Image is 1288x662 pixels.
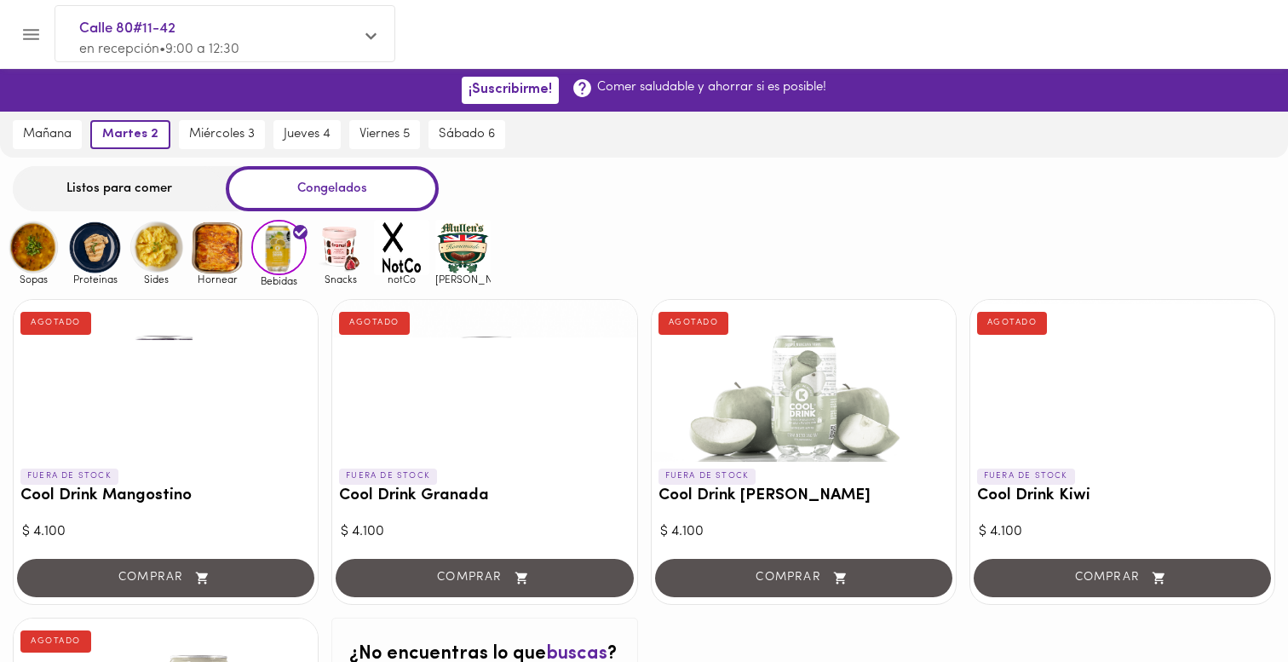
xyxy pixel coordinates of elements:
[14,300,318,462] div: Cool Drink Mangostino
[190,220,245,275] img: Hornear
[339,469,437,484] p: FUERA DE STOCK
[79,18,354,40] span: Calle 80#11-42
[20,630,91,653] div: AGOTADO
[313,220,368,275] img: Snacks
[10,14,52,55] button: Menu
[979,522,1266,542] div: $ 4.100
[970,300,1274,462] div: Cool Drink Kiwi
[435,273,491,285] span: [PERSON_NAME]
[251,220,307,275] img: Bebidas
[6,273,61,285] span: Sopas
[597,78,826,96] p: Comer saludable y ahorrar si es posible!
[435,220,491,275] img: mullens
[349,120,420,149] button: viernes 5
[313,273,368,285] span: Snacks
[359,127,410,142] span: viernes 5
[179,120,265,149] button: miércoles 3
[20,312,91,334] div: AGOTADO
[67,273,123,285] span: Proteinas
[13,120,82,149] button: mañana
[332,300,636,462] div: Cool Drink Granada
[374,220,429,275] img: notCo
[652,300,956,462] div: Cool Drink Manzana Verde
[658,487,949,505] h3: Cool Drink [PERSON_NAME]
[660,522,947,542] div: $ 4.100
[226,166,439,211] div: Congelados
[20,469,118,484] p: FUERA DE STOCK
[23,127,72,142] span: mañana
[79,43,239,56] span: en recepción • 9:00 a 12:30
[374,273,429,285] span: notCo
[22,522,309,542] div: $ 4.100
[977,487,1268,505] h3: Cool Drink Kiwi
[658,469,756,484] p: FUERA DE STOCK
[90,120,170,149] button: martes 2
[189,127,255,142] span: miércoles 3
[129,273,184,285] span: Sides
[67,220,123,275] img: Proteinas
[977,312,1048,334] div: AGOTADO
[6,220,61,275] img: Sopas
[339,312,410,334] div: AGOTADO
[13,166,226,211] div: Listos para comer
[20,487,311,505] h3: Cool Drink Mangostino
[129,220,184,275] img: Sides
[190,273,245,285] span: Hornear
[273,120,341,149] button: jueves 4
[341,522,628,542] div: $ 4.100
[658,312,729,334] div: AGOTADO
[428,120,505,149] button: sábado 6
[284,127,331,142] span: jueves 4
[469,82,552,98] span: ¡Suscribirme!
[977,469,1075,484] p: FUERA DE STOCK
[462,77,559,103] button: ¡Suscribirme!
[251,275,307,286] span: Bebidas
[1189,563,1271,645] iframe: Messagebird Livechat Widget
[439,127,495,142] span: sábado 6
[339,487,630,505] h3: Cool Drink Granada
[102,127,158,142] span: martes 2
